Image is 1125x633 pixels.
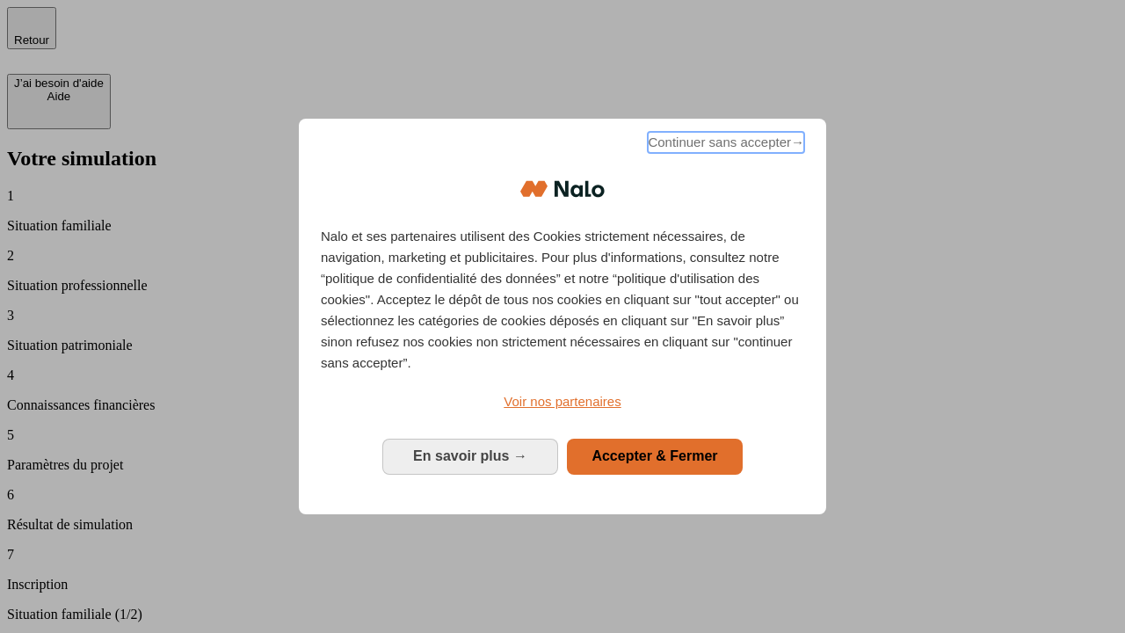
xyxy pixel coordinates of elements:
a: Voir nos partenaires [321,391,804,412]
span: En savoir plus → [413,448,527,463]
button: En savoir plus: Configurer vos consentements [382,439,558,474]
p: Nalo et ses partenaires utilisent des Cookies strictement nécessaires, de navigation, marketing e... [321,226,804,374]
span: Continuer sans accepter→ [648,132,804,153]
span: Voir nos partenaires [504,394,621,409]
button: Accepter & Fermer: Accepter notre traitement des données et fermer [567,439,743,474]
span: Accepter & Fermer [592,448,717,463]
img: Logo [520,163,605,215]
div: Bienvenue chez Nalo Gestion du consentement [299,119,826,513]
